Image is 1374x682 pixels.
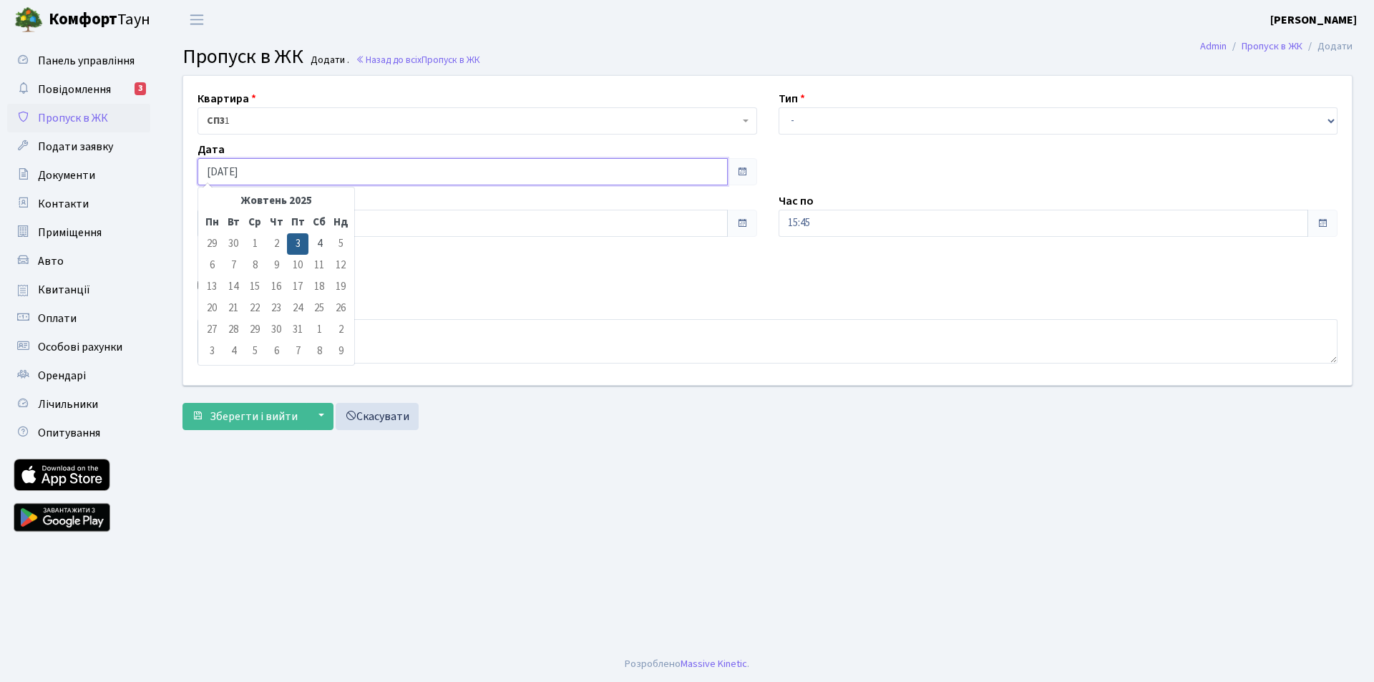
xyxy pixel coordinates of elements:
[201,212,223,233] th: Пн
[7,132,150,161] a: Подати заявку
[49,8,117,31] b: Комфорт
[336,403,419,430] a: Скасувати
[244,212,265,233] th: Ср
[223,190,330,212] th: Жовтень 2025
[7,47,150,75] a: Панель управління
[265,298,287,319] td: 23
[1242,39,1302,54] a: Пропуск в ЖК
[223,255,244,276] td: 7
[223,341,244,362] td: 4
[287,341,308,362] td: 7
[223,298,244,319] td: 21
[198,141,225,158] label: Дата
[265,255,287,276] td: 9
[201,276,223,298] td: 13
[38,396,98,412] span: Лічильники
[38,425,100,441] span: Опитування
[7,361,150,390] a: Орендарі
[779,193,814,210] label: Час по
[198,107,757,135] span: <b>СП3</b>&nbsp;&nbsp;&nbsp;1
[308,54,349,67] small: Додати .
[38,139,113,155] span: Подати заявку
[244,341,265,362] td: 5
[38,53,135,69] span: Панель управління
[265,341,287,362] td: 6
[7,276,150,304] a: Квитанції
[14,6,43,34] img: logo.png
[330,276,351,298] td: 19
[223,233,244,255] td: 30
[287,276,308,298] td: 17
[287,233,308,255] td: 3
[308,319,330,341] td: 1
[7,390,150,419] a: Лічильники
[38,196,89,212] span: Контакти
[625,656,749,672] div: Розроблено .
[7,190,150,218] a: Контакти
[287,298,308,319] td: 24
[7,161,150,190] a: Документи
[223,319,244,341] td: 28
[223,212,244,233] th: Вт
[422,53,480,67] span: Пропуск в ЖК
[38,167,95,183] span: Документи
[207,114,225,128] b: СП3
[779,90,805,107] label: Тип
[207,114,739,128] span: <b>СП3</b>&nbsp;&nbsp;&nbsp;1
[38,368,86,384] span: Орендарі
[244,255,265,276] td: 8
[7,419,150,447] a: Опитування
[210,409,298,424] span: Зберегти і вийти
[308,255,330,276] td: 11
[7,304,150,333] a: Оплати
[135,82,146,95] div: 3
[38,82,111,97] span: Повідомлення
[49,8,150,32] span: Таун
[201,233,223,255] td: 29
[330,233,351,255] td: 5
[7,104,150,132] a: Пропуск в ЖК
[201,255,223,276] td: 6
[265,276,287,298] td: 16
[244,233,265,255] td: 1
[7,218,150,247] a: Приміщення
[38,311,77,326] span: Оплати
[182,403,307,430] button: Зберегти і вийти
[330,298,351,319] td: 26
[7,333,150,361] a: Особові рахунки
[38,282,90,298] span: Квитанції
[244,298,265,319] td: 22
[1270,11,1357,29] a: [PERSON_NAME]
[330,341,351,362] td: 9
[287,319,308,341] td: 31
[179,8,215,31] button: Переключити навігацію
[681,656,747,671] a: Massive Kinetic
[38,253,64,269] span: Авто
[1200,39,1227,54] a: Admin
[1302,39,1353,54] li: Додати
[265,319,287,341] td: 30
[1270,12,1357,28] b: [PERSON_NAME]
[7,247,150,276] a: Авто
[308,276,330,298] td: 18
[330,319,351,341] td: 2
[1179,31,1374,62] nav: breadcrumb
[182,42,303,71] span: Пропуск в ЖК
[244,276,265,298] td: 15
[308,233,330,255] td: 4
[38,110,108,126] span: Пропуск в ЖК
[330,212,351,233] th: Нд
[308,341,330,362] td: 8
[201,341,223,362] td: 3
[201,298,223,319] td: 20
[287,255,308,276] td: 10
[7,75,150,104] a: Повідомлення3
[198,90,256,107] label: Квартира
[287,212,308,233] th: Пт
[38,339,122,355] span: Особові рахунки
[38,225,102,240] span: Приміщення
[356,53,480,67] a: Назад до всіхПропуск в ЖК
[244,319,265,341] td: 29
[201,319,223,341] td: 27
[265,233,287,255] td: 2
